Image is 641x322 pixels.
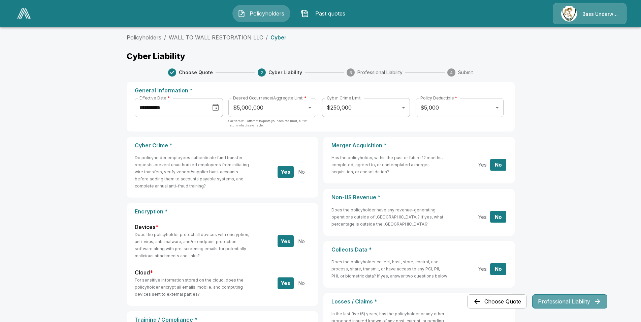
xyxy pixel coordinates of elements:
button: Yes [278,277,294,289]
button: No [293,235,310,247]
div: $5,000 [416,98,503,117]
label: Policy Deductible [420,95,457,101]
h6: Do policyholder employees authenticate fund transfer requests, prevent unauthorized employees fro... [135,154,252,189]
button: Past quotes IconPast quotes [296,5,354,22]
p: Losses / Claims * [331,298,507,305]
button: No [490,211,506,223]
div: $250,000 [322,98,410,117]
h6: Does the policyholder collect, host, store, control, use, process, share, transmit, or have acces... [331,258,448,280]
p: Encryption * [135,208,310,215]
label: Devices [135,223,158,231]
img: Past quotes Icon [301,9,309,18]
label: Effective Date [139,95,169,101]
label: Desired Occurrence/Aggregate Limit [233,95,307,101]
p: Cyber Crime * [135,142,310,149]
text: 4 [450,70,453,75]
span: Policyholders [248,9,285,18]
text: 2 [260,70,263,75]
p: Collects Data * [331,246,507,253]
button: No [293,166,310,178]
li: / [164,33,166,41]
label: Cyber Crime Limit [327,95,361,101]
img: AA Logo [17,8,31,19]
button: Yes [474,263,490,275]
span: Cyber Liability [268,69,302,76]
p: Carriers will attempt to quote your desired limit, but will return what is available. [228,119,316,132]
p: Cyber [270,35,287,40]
h6: For sensitive information stored on the cloud, does the policyholder encrypt all emails, mobile, ... [135,276,252,298]
button: Choose date, selected date is Sep 5, 2025 [209,101,222,114]
button: Yes [474,211,490,223]
span: Submit [458,69,473,76]
span: Professional Liability [357,69,403,76]
button: No [293,277,310,289]
button: Yes [278,166,294,178]
label: Cloud [135,269,153,276]
span: Choose Quote [179,69,213,76]
button: Yes [474,159,490,171]
button: Choose Quote [467,294,527,309]
img: Policyholders Icon [237,9,246,18]
text: 3 [349,70,352,75]
h6: Has the policyholder, within the past or future 12 months, completed, agreed to, or contemplated ... [331,154,448,175]
li: / [266,33,268,41]
button: Yes [278,235,294,247]
button: Professional Liability [532,294,607,309]
a: WALL TO WALL RESTORATION LLC [169,34,263,41]
h6: Does the policyholder have any revenue-generating operations outside of [GEOGRAPHIC_DATA]? If yes... [331,206,448,228]
p: Non-US Revenue * [331,194,507,201]
div: $5,000,000 [228,98,316,117]
span: Past quotes [312,9,349,18]
button: Policyholders IconPolicyholders [232,5,290,22]
p: Merger Acquisition * [331,142,507,149]
button: No [490,263,506,275]
button: No [490,159,506,171]
p: General Information * [135,87,507,94]
h6: Does the policyholder protect all devices with encryption, anti-virus, anti-malware, and/or endpo... [135,231,252,259]
p: Cyber Liability [127,52,515,60]
nav: breadcrumb [127,33,515,41]
a: Policyholders [127,34,161,41]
